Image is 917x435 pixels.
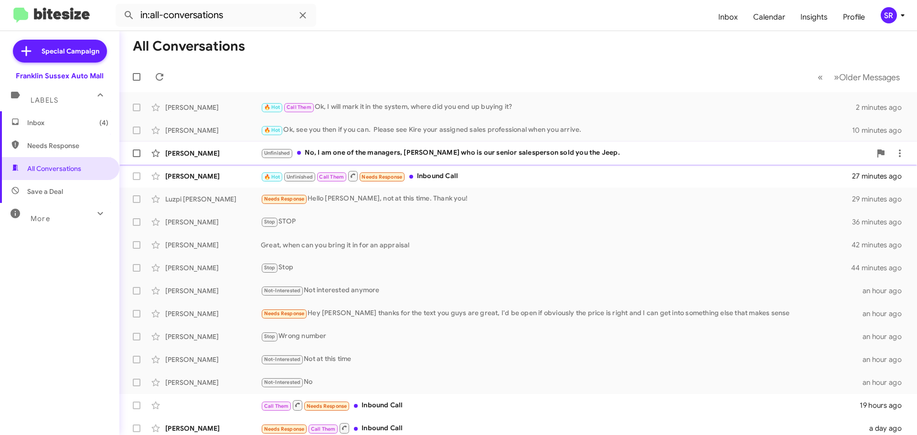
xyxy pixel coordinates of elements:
[264,356,301,362] span: Not-Interested
[264,265,276,271] span: Stop
[852,217,909,227] div: 36 minutes ago
[261,102,856,113] div: Ok, I will mark it in the system, where did you end up buying it?
[165,424,261,433] div: [PERSON_NAME]
[31,96,58,105] span: Labels
[863,378,909,387] div: an hour ago
[261,331,863,342] div: Wrong number
[165,355,261,364] div: [PERSON_NAME]
[264,219,276,225] span: Stop
[27,141,108,150] span: Needs Response
[287,104,311,110] span: Call Them
[165,149,261,158] div: [PERSON_NAME]
[261,308,863,319] div: Hey [PERSON_NAME] thanks for the text you guys are great, I'd be open if obviously the price is r...
[264,426,305,432] span: Needs Response
[860,401,909,410] div: 19 hours ago
[264,104,280,110] span: 🔥 Hot
[264,150,290,156] span: Unfinished
[261,170,852,182] div: Inbound Call
[27,187,63,196] span: Save a Deal
[362,174,402,180] span: Needs Response
[165,286,261,296] div: [PERSON_NAME]
[261,399,860,411] div: Inbound Call
[863,309,909,318] div: an hour ago
[881,7,897,23] div: SR
[165,103,261,112] div: [PERSON_NAME]
[261,193,852,204] div: Hello [PERSON_NAME], not at this time. Thank you!
[42,46,99,56] span: Special Campaign
[165,126,261,135] div: [PERSON_NAME]
[711,3,746,31] a: Inbox
[835,3,873,31] a: Profile
[873,7,906,23] button: SR
[264,174,280,180] span: 🔥 Hot
[165,263,261,273] div: [PERSON_NAME]
[116,4,316,27] input: Search
[856,103,909,112] div: 2 minutes ago
[828,67,906,87] button: Next
[165,240,261,250] div: [PERSON_NAME]
[864,424,909,433] div: a day ago
[863,332,909,341] div: an hour ago
[261,216,852,227] div: STOP
[99,118,108,127] span: (4)
[863,355,909,364] div: an hour ago
[27,164,81,173] span: All Conversations
[264,379,301,385] span: Not-Interested
[165,378,261,387] div: [PERSON_NAME]
[264,403,289,409] span: Call Them
[746,3,793,31] a: Calendar
[261,377,863,388] div: No
[863,286,909,296] div: an hour ago
[264,287,301,294] span: Not-Interested
[264,196,305,202] span: Needs Response
[13,40,107,63] a: Special Campaign
[165,332,261,341] div: [PERSON_NAME]
[264,310,305,317] span: Needs Response
[264,127,280,133] span: 🔥 Hot
[31,214,50,223] span: More
[834,71,839,83] span: »
[16,71,104,81] div: Franklin Sussex Auto Mall
[261,285,863,296] div: Not interested anymore
[261,262,852,273] div: Stop
[852,240,909,250] div: 42 minutes ago
[287,174,313,180] span: Unfinished
[839,72,900,83] span: Older Messages
[852,194,909,204] div: 29 minutes ago
[852,126,909,135] div: 10 minutes ago
[793,3,835,31] a: Insights
[264,333,276,340] span: Stop
[165,309,261,318] div: [PERSON_NAME]
[261,125,852,136] div: Ok, see you then if you can. Please see Kire your assigned sales professional when you arrive.
[133,39,245,54] h1: All Conversations
[319,174,344,180] span: Call Them
[261,354,863,365] div: Not at this time
[818,71,823,83] span: «
[165,171,261,181] div: [PERSON_NAME]
[261,422,864,434] div: Inbound Call
[311,426,336,432] span: Call Them
[852,263,909,273] div: 44 minutes ago
[307,403,347,409] span: Needs Response
[812,67,906,87] nav: Page navigation example
[261,240,852,250] div: Great, when can you bring it in for an appraisal
[165,194,261,204] div: Luzpi [PERSON_NAME]
[812,67,829,87] button: Previous
[27,118,108,127] span: Inbox
[852,171,909,181] div: 27 minutes ago
[165,217,261,227] div: [PERSON_NAME]
[261,148,871,159] div: No, I am one of the managers, [PERSON_NAME] who is our senior salesperson sold you the Jeep.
